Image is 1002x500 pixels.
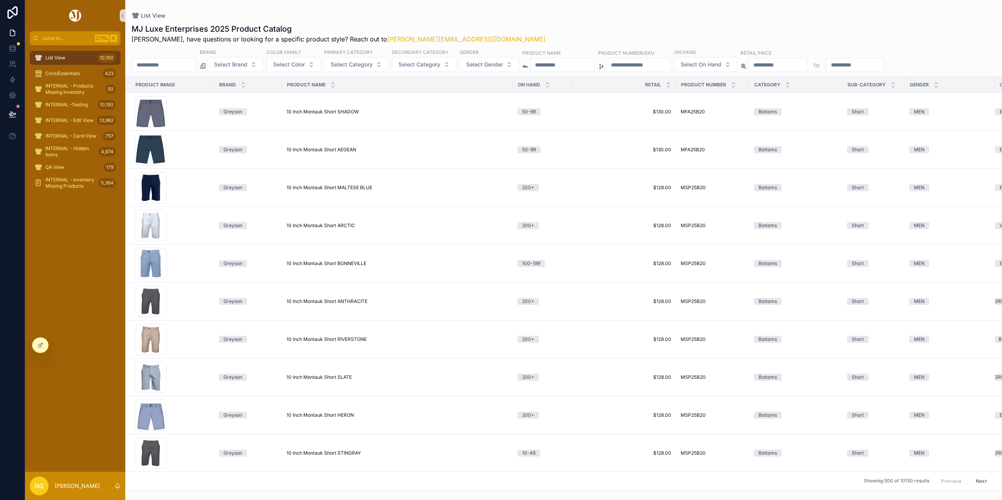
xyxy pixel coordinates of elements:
[103,131,116,141] div: 757
[909,412,990,419] a: MEN
[847,184,900,191] a: Short
[681,260,744,267] a: MSP25B20
[681,260,706,267] span: MSP25B20
[132,34,546,44] span: [PERSON_NAME], have questions or looking for a specific product style? Reach out to
[219,222,277,229] a: Greyson
[914,374,925,381] div: MEN
[287,374,508,380] a: 10 Inch Montauk Short SLATE
[287,336,508,342] a: 10 Inch Montauk Short RIVERSTONE
[30,98,121,112] a: INTERNAL -Testing10,150
[522,298,534,305] div: 200+
[576,450,671,456] a: $128.00
[135,82,175,88] span: Product Image
[754,184,838,191] a: Bottoms
[219,146,277,153] a: Greyson
[576,185,671,191] a: $128.00
[223,184,242,191] div: Greyson
[576,222,671,229] a: $128.00
[847,450,900,457] a: Short
[576,298,671,305] a: $128.00
[517,184,567,191] a: 200+
[914,108,925,115] div: MEN
[287,185,372,191] span: 10 Inch Montauk Short MALTESE BLUE
[219,336,277,343] a: Greyson
[909,374,990,381] a: MEN
[970,475,992,487] button: Next
[914,298,925,305] div: MEN
[30,82,121,96] a: INTERNAL - Products Missing Inventory50
[287,412,508,418] a: 10 Inch Montauk Short HERON
[273,61,305,68] span: Select Color
[287,450,508,456] a: 10 Inch Montauk Short STINGRAY
[852,412,864,419] div: Short
[45,83,102,95] span: INTERNAL - Products Missing Inventory
[42,35,92,41] span: Jump to...
[97,116,116,125] div: 13,962
[219,450,277,457] a: Greyson
[681,298,744,305] a: MSP25B20
[324,48,373,56] label: Primary Category
[45,164,64,170] span: QA View
[287,109,359,115] span: 10 Inch Montauk Short SHADOW
[754,374,838,381] a: Bottoms
[864,478,929,484] span: Showing 500 of 10150 results
[847,336,900,343] a: Short
[754,146,838,153] a: Bottoms
[759,222,777,229] div: Bottoms
[517,412,567,419] a: 200+
[517,146,567,153] a: 50-99
[214,61,247,68] span: Select Brand
[681,109,744,115] a: MFA25B20
[267,57,321,72] button: Select Button
[910,82,929,88] span: Gender
[267,48,301,56] label: Color Family
[847,108,900,115] a: Short
[681,412,706,418] span: MSP25B20
[45,55,65,61] span: List View
[219,82,236,88] span: Brand
[223,412,242,419] div: Greyson
[909,222,990,229] a: MEN
[207,57,263,72] button: Select Button
[909,108,990,115] a: MEN
[392,57,456,72] button: Select Button
[132,23,546,34] h1: MJ Luxe Enterprises 2025 Product Catalog
[30,51,121,65] a: List View10,150
[681,336,706,342] span: MSP25B20
[576,374,671,380] span: $128.00
[287,109,508,115] a: 10 Inch Montauk Short SHADOW
[517,336,567,343] a: 200+
[30,66,121,81] a: Core/Essentials423
[287,222,355,229] span: 10 Inch Montauk Short ARCTIC
[681,222,744,229] a: MSP25B20
[681,298,706,305] span: MSP25B20
[914,412,925,419] div: MEN
[30,145,121,159] a: INTERNAL - Hidden Items4,674
[681,109,705,115] span: MFA25B20
[681,374,706,380] span: MSP25B20
[759,336,777,343] div: Bottoms
[30,176,121,190] a: INTERNAL - Inventory Missing Products5,364
[847,82,886,88] span: Sub-Category
[852,146,864,153] div: Short
[852,336,864,343] div: Short
[681,336,744,342] a: MSP25B20
[681,147,705,153] span: MFA25B20
[522,222,534,229] div: 200+
[219,108,277,115] a: Greyson
[287,450,361,456] span: 10 Inch Montauk Short STINGRAY
[398,61,440,68] span: Select Category
[97,100,116,109] div: 10,150
[847,222,900,229] a: Short
[387,35,546,43] a: [PERSON_NAME][EMAIL_ADDRESS][DOMAIN_NAME]
[25,45,125,200] div: scrollable content
[852,184,864,191] div: Short
[909,146,990,153] a: MEN
[132,12,166,20] a: List View
[522,450,535,457] div: 10-49
[517,374,567,381] a: 200+
[104,163,116,172] div: 179
[141,12,166,20] span: List View
[914,146,925,153] div: MEN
